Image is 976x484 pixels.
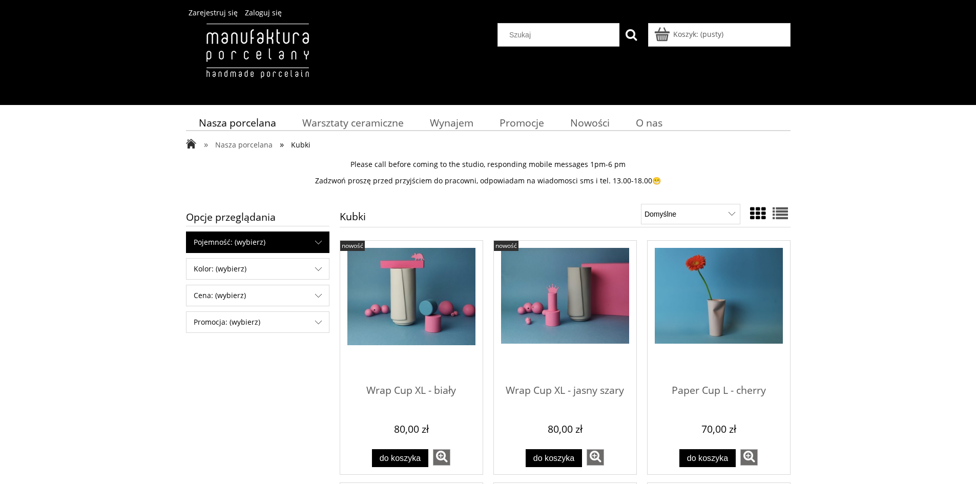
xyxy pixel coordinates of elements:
[302,116,404,130] span: Warsztaty ceramiczne
[500,116,544,130] span: Promocje
[687,453,729,462] span: Do koszyka
[186,208,329,226] span: Opcje przeglądania
[186,259,329,279] span: Kolor: (wybierz)
[655,248,783,376] a: Przejdź do produktu Paper Cup L - cherry
[673,29,698,39] span: Koszyk:
[215,140,273,150] span: Nasza porcelana
[619,23,643,47] button: Szukaj
[186,285,329,306] span: Cena: (wybierz)
[186,285,329,306] div: Filtruj
[430,116,473,130] span: Wynajem
[372,449,428,467] button: Do koszyka Wrap Cup XL - biały
[655,376,783,416] a: Paper Cup L - cherry
[186,311,329,333] div: Filtruj
[340,212,366,227] h1: Kubki
[700,29,723,39] b: (pusty)
[380,453,421,462] span: Do koszyka
[548,422,583,436] em: 80,00 zł
[347,248,475,376] a: Przejdź do produktu Wrap Cup XL - biały
[186,312,329,332] span: Promocja: (wybierz)
[199,116,276,130] span: Nasza porcelana
[773,203,788,224] a: Widok pełny
[347,376,475,407] span: Wrap Cup XL - biały
[655,376,783,407] span: Paper Cup L - cherry
[347,248,475,346] img: Wrap Cup XL - biały
[245,8,282,17] a: Zaloguj się
[502,24,619,46] input: Szukaj w sklepie
[189,8,238,17] a: Zarejestruj się
[394,422,429,436] em: 80,00 zł
[655,248,783,344] img: Paper Cup L - cherry
[291,140,310,150] span: Kubki
[750,203,765,224] a: Widok ze zdjęciem
[636,116,662,130] span: O nas
[289,113,417,133] a: Warsztaty ceramiczne
[186,232,329,253] div: Filtruj
[533,453,575,462] span: Do koszyka
[186,176,791,185] p: Zadzwoń proszę przed przyjściem do pracowni, odpowiadam na wiadomosci sms i tel. 13.00-18.00😁
[641,204,740,224] select: Sortuj wg
[501,376,629,416] a: Wrap Cup XL - jasny szary
[495,241,517,250] span: nowość
[347,376,475,416] a: Wrap Cup XL - biały
[204,138,208,150] span: »
[186,113,289,133] a: Nasza porcelana
[740,449,758,466] a: zobacz więcej
[186,232,329,252] span: Pojemność: (wybierz)
[656,29,723,39] a: Produkty w koszyku 0. Przejdź do koszyka
[701,422,736,436] em: 70,00 zł
[486,113,557,133] a: Promocje
[204,140,273,150] a: » Nasza porcelana
[570,116,610,130] span: Nowości
[186,23,329,100] img: Manufaktura Porcelany
[186,160,791,169] p: Please call before coming to the studio, responding mobile messages 1pm-6 pm
[501,248,629,344] img: Wrap Cup XL - jasny szary
[526,449,582,467] button: Do koszyka Wrap Cup XL - jasny szary
[280,138,284,150] span: »
[501,248,629,376] a: Przejdź do produktu Wrap Cup XL - jasny szary
[417,113,486,133] a: Wynajem
[557,113,622,133] a: Nowości
[433,449,450,466] a: zobacz więcej
[342,241,363,250] span: nowość
[679,449,736,467] button: Do koszyka Paper Cup L - cherry
[186,258,329,280] div: Filtruj
[587,449,604,466] a: zobacz więcej
[501,376,629,407] span: Wrap Cup XL - jasny szary
[622,113,675,133] a: O nas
